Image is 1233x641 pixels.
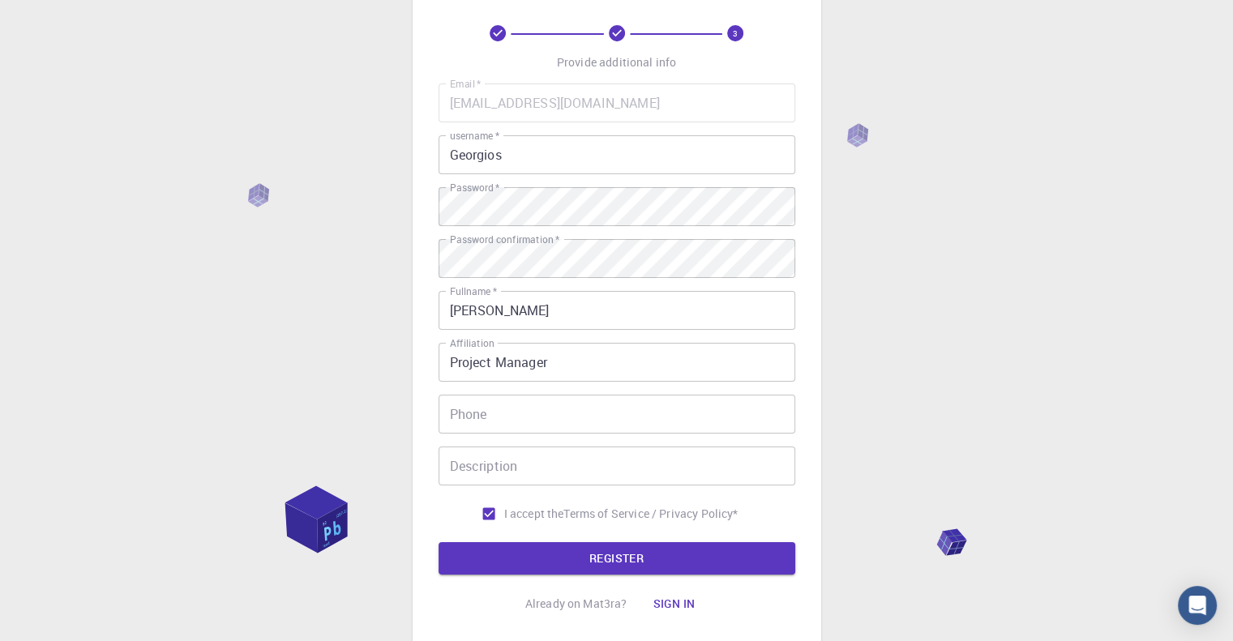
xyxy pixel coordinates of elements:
button: REGISTER [439,542,795,575]
div: Open Intercom Messenger [1178,586,1217,625]
label: Password [450,181,499,194]
label: username [450,129,499,143]
text: 3 [733,28,738,39]
label: Password confirmation [450,233,559,246]
label: Affiliation [450,336,494,350]
button: Sign in [640,588,708,620]
p: Terms of Service / Privacy Policy * [563,506,738,522]
label: Email [450,77,481,91]
a: Terms of Service / Privacy Policy* [563,506,738,522]
p: Already on Mat3ra? [525,596,627,612]
label: Fullname [450,284,497,298]
p: Provide additional info [557,54,676,71]
span: I accept the [504,506,564,522]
